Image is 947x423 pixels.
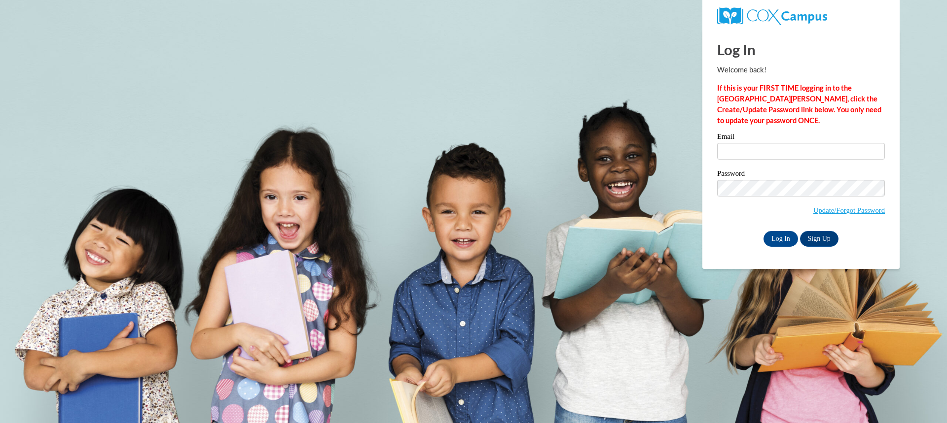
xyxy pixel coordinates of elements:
img: COX Campus [717,7,827,25]
h1: Log In [717,39,885,60]
label: Email [717,133,885,143]
label: Password [717,170,885,180]
p: Welcome back! [717,65,885,75]
strong: If this is your FIRST TIME logging in to the [GEOGRAPHIC_DATA][PERSON_NAME], click the Create/Upd... [717,84,881,125]
a: Sign Up [800,231,838,247]
a: Update/Forgot Password [813,206,885,214]
a: COX Campus [717,11,827,20]
input: Log In [764,231,798,247]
